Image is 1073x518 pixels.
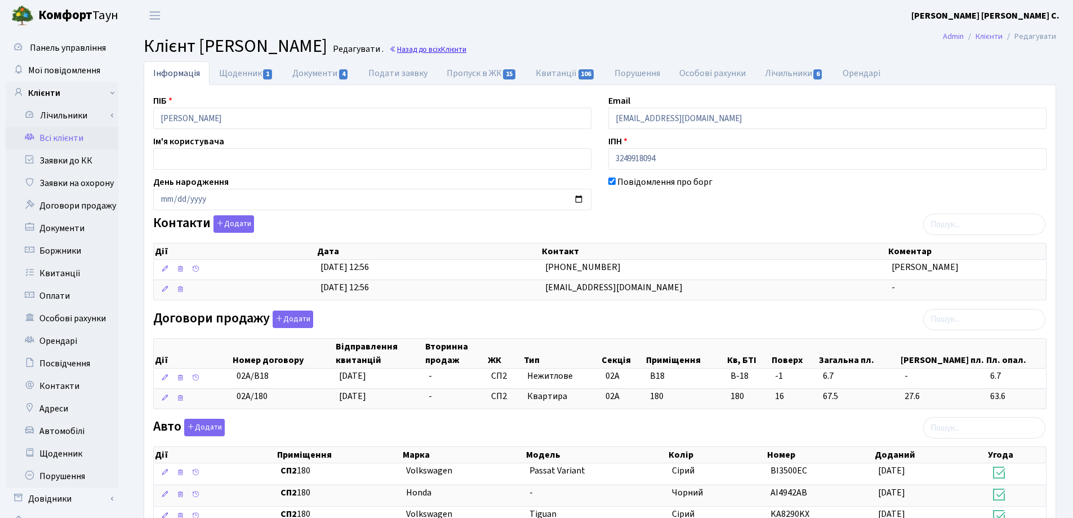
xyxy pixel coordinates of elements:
span: 02А [605,370,620,382]
span: 180 [731,390,766,403]
a: Додати [211,214,254,233]
small: Редагувати . [331,44,384,55]
span: [DATE] [339,370,366,382]
span: [DATE] [878,464,905,477]
span: В18 [650,370,665,382]
th: Дії [154,243,316,259]
label: Договори продажу [153,311,313,328]
th: Колір [667,447,766,463]
a: Посвідчення [6,352,118,375]
span: Honda [406,486,431,499]
th: [PERSON_NAME] пл. [900,339,985,368]
a: Лічильники [755,61,833,85]
span: - [429,370,432,382]
a: [PERSON_NAME] [PERSON_NAME] С. [911,9,1059,23]
a: Довідники [6,488,118,510]
span: - [905,370,981,383]
a: Назад до всіхКлієнти [389,44,466,55]
label: Контакти [153,215,254,233]
span: ВІ3500ЕС [771,464,807,477]
span: 106 [578,69,594,79]
span: 4 [339,69,348,79]
span: 15 [503,69,515,79]
button: Авто [184,419,225,436]
span: 6.7 [823,370,896,383]
a: Адреси [6,397,118,420]
label: Email [608,94,630,108]
input: Пошук... [923,309,1045,330]
a: Admin [943,30,964,42]
a: Клієнти [6,82,118,104]
span: [DATE] [878,486,905,499]
b: [PERSON_NAME] [PERSON_NAME] С. [911,10,1059,22]
th: Контакт [541,243,888,259]
th: Приміщення [645,339,726,368]
b: Комфорт [38,6,92,24]
span: [PERSON_NAME] [892,261,959,273]
a: Орендарі [6,330,118,352]
span: 6 [813,69,822,79]
span: СП2 [491,370,518,383]
span: Квартира [527,390,596,403]
a: Заявки до КК [6,149,118,172]
span: 180 [281,464,398,477]
a: Особові рахунки [670,61,755,85]
a: Документи [283,61,358,85]
span: Чорний [672,486,703,499]
button: Контакти [213,215,254,233]
span: 67.5 [823,390,896,403]
a: Боржники [6,240,118,262]
span: 180 [650,390,664,402]
th: Секція [600,339,645,368]
b: СП2 [281,464,297,477]
label: Авто [153,419,225,436]
a: Всі клієнти [6,127,118,149]
span: 6.7 [990,370,1041,383]
a: Порушення [6,465,118,488]
a: Автомобілі [6,420,118,442]
a: Квитанції [6,262,118,285]
span: 02А/В18 [237,370,269,382]
span: [DATE] [339,390,366,402]
a: Порушення [605,61,670,85]
b: СП2 [281,486,297,499]
span: СП2 [491,390,518,403]
span: 02А [605,390,620,402]
span: - [529,486,533,499]
span: - [429,390,432,402]
a: Щоденник [210,61,283,85]
img: logo.png [11,5,34,27]
th: Загальна пл. [818,339,900,368]
th: Пл. опал. [985,339,1046,368]
span: -1 [775,370,814,383]
th: Марка [402,447,525,463]
th: Тип [523,339,600,368]
span: Volkswagen [406,464,452,477]
a: Орендарі [833,61,890,85]
span: 16 [775,390,814,403]
nav: breadcrumb [926,25,1073,48]
span: Клієнти [441,44,466,55]
span: В-18 [731,370,766,383]
th: Відправлення квитанцій [335,339,424,368]
label: День народження [153,175,229,189]
th: Вторинна продаж [424,339,487,368]
span: [PHONE_NUMBER] [545,261,621,273]
span: Passat Variant [529,464,585,477]
span: [DATE] 12:56 [320,281,369,294]
th: Номер договору [231,339,334,368]
span: Панель управління [30,42,106,54]
label: ПІБ [153,94,172,108]
a: Інформація [144,61,210,85]
span: AI4942AB [771,486,807,499]
span: 27.6 [905,390,981,403]
a: Клієнти [976,30,1003,42]
a: Квитанції [526,61,604,85]
span: Сірий [672,464,694,477]
a: Документи [6,217,118,240]
input: Пошук... [923,214,1045,235]
a: Додати [181,417,225,437]
span: 180 [281,486,398,499]
th: Кв, БТІ [726,339,771,368]
th: Угода [987,447,1046,463]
